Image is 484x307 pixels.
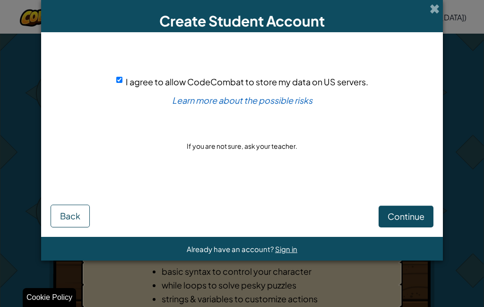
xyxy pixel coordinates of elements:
[187,141,297,151] p: If you are not sure, ask your teacher.
[23,288,76,307] div: Cookie Policy
[187,244,275,253] span: Already have an account?
[159,12,325,30] span: Create Student Account
[275,244,297,253] a: Sign in
[116,77,122,83] input: I agree to allow CodeCombat to store my data on US servers.
[388,211,424,222] span: Continue
[126,76,368,87] span: I agree to allow CodeCombat to store my data on US servers.
[60,210,80,221] span: Back
[379,206,433,227] button: Continue
[172,95,312,106] a: Learn more about the possible risks
[51,205,90,227] button: Back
